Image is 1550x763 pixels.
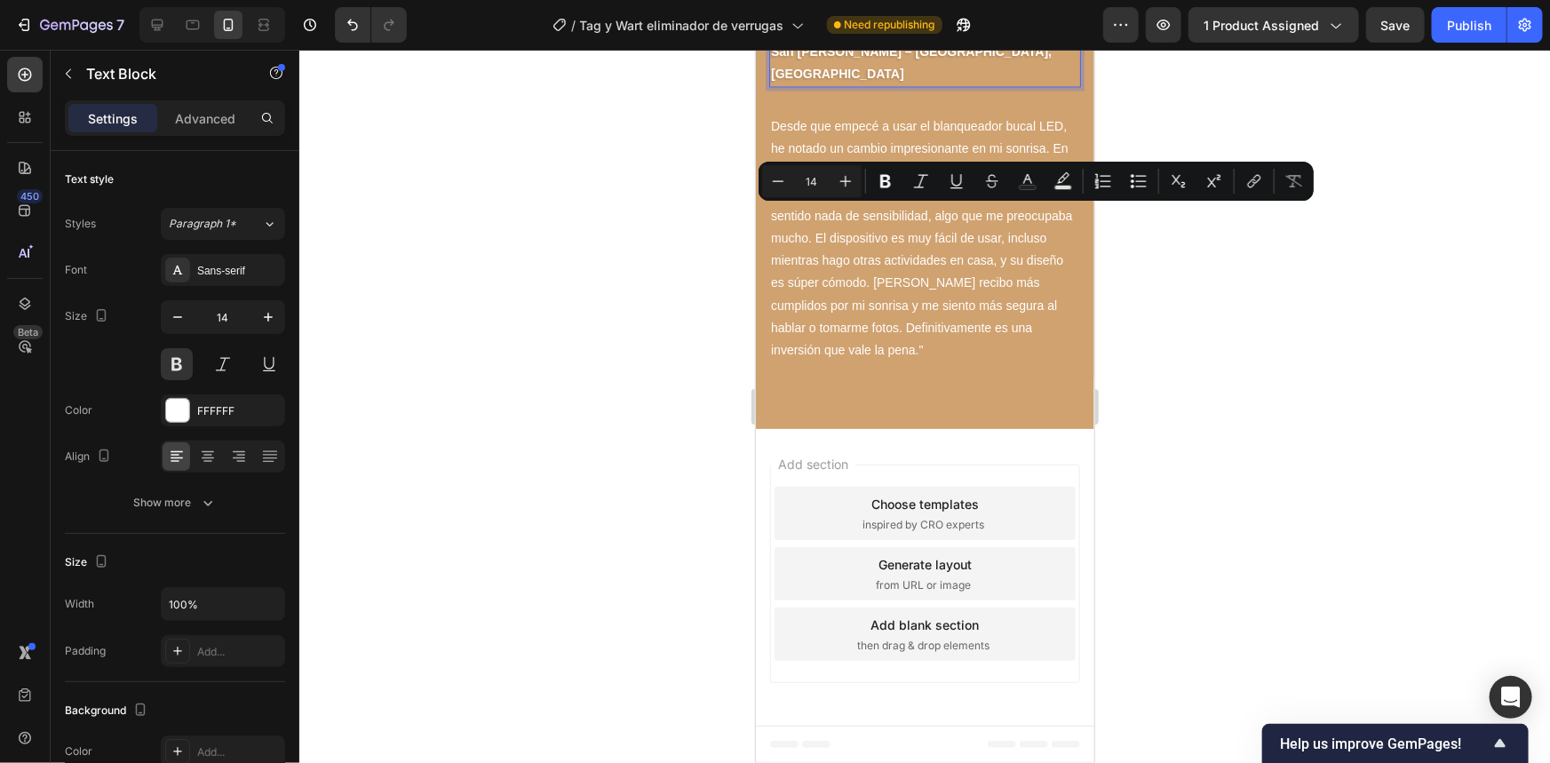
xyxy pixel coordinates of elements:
div: Publish [1447,16,1491,35]
div: 450 [17,189,43,203]
button: Show survey - Help us improve GemPages! [1280,733,1511,754]
div: FFFFFF [197,403,281,419]
div: Sans-serif [197,263,281,279]
div: Generate layout [123,505,216,524]
div: Styles [65,216,96,232]
span: Paragraph 1* [169,216,236,232]
iframe: Design area [756,50,1094,763]
div: Size [65,305,112,329]
p: Settings [88,109,138,128]
span: Need republishing [845,17,935,33]
span: 1 product assigned [1204,16,1319,35]
div: Background [65,699,151,723]
div: Editor contextual toolbar [759,162,1314,201]
span: from URL or image [121,528,216,544]
div: Add blank section [115,566,224,584]
div: Choose templates [115,445,223,464]
div: Color [65,743,92,759]
div: Font [65,262,87,278]
span: Tag y Wart eliminador de verrugas [580,16,784,35]
span: Help us improve GemPages! [1280,735,1490,752]
span: inspired by CRO experts [107,467,229,483]
p: Text Block [86,63,237,84]
button: Paragraph 1* [161,208,285,240]
div: Align [65,445,115,469]
span: then drag & drop elements [102,588,234,604]
button: Publish [1432,7,1506,43]
div: Color [65,402,92,418]
div: Padding [65,643,106,659]
span: Add section [15,405,99,424]
div: Text style [65,171,114,187]
div: Width [65,596,94,612]
div: Beta [13,325,43,339]
button: 1 product assigned [1188,7,1359,43]
input: Auto [162,588,284,620]
span: Save [1381,18,1411,33]
p: Desde que empecé a usar el blanqueador bucal LED, he notado un cambio impresionante en mi sonrisa... [15,67,323,313]
span: / [572,16,576,35]
div: Show more [134,494,217,512]
p: Advanced [175,109,235,128]
div: Undo/Redo [335,7,407,43]
div: Open Intercom Messenger [1490,676,1532,719]
div: Add... [197,744,281,760]
div: Size [65,551,112,575]
p: 7 [116,14,124,36]
button: 7 [7,7,132,43]
div: Add... [197,644,281,660]
button: Save [1366,7,1425,43]
button: Show more [65,487,285,519]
